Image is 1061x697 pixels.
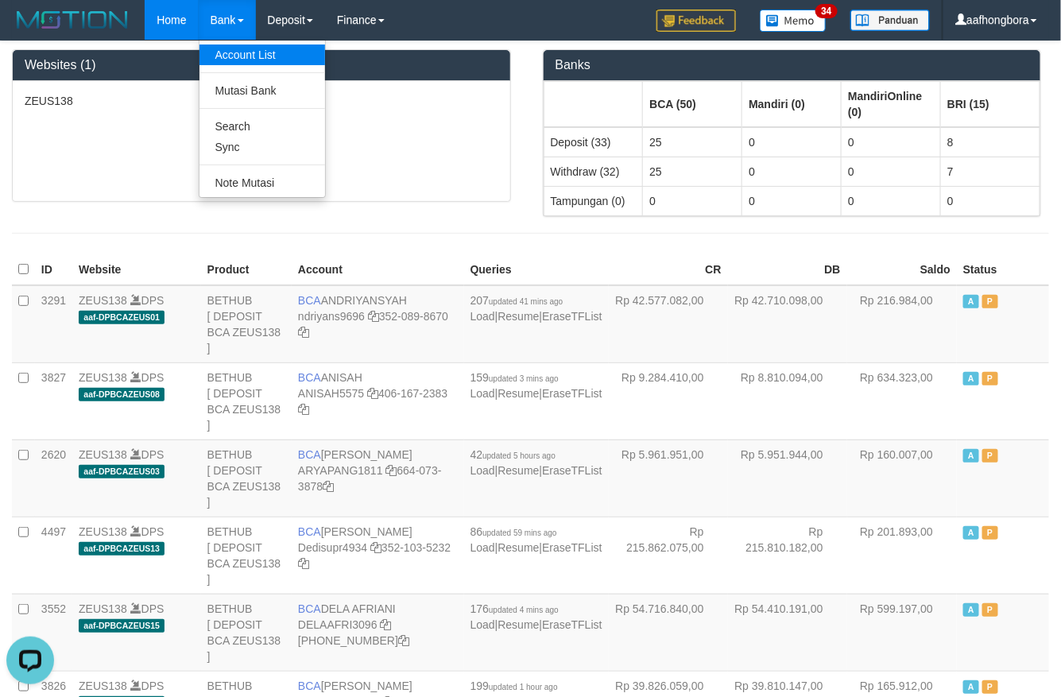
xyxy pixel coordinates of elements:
[386,464,397,477] a: Copy ARYAPANG1811 to clipboard
[79,525,127,538] a: ZEUS138
[742,186,842,215] td: 0
[489,683,558,691] span: updated 1 hour ago
[941,157,1040,186] td: 7
[470,541,495,554] a: Load
[298,326,309,339] a: Copy 3520898670 to clipboard
[544,157,643,186] td: Withdraw (32)
[35,285,72,363] td: 3291
[298,602,321,615] span: BCA
[609,285,728,363] td: Rp 42.577.082,00
[79,388,165,401] span: aaf-DPBCAZEUS08
[498,464,539,477] a: Resume
[25,58,498,72] h3: Websites (1)
[298,371,321,384] span: BCA
[470,371,602,400] span: | |
[298,387,364,400] a: ANISAH5575
[199,172,325,193] a: Note Mutasi
[79,294,127,307] a: ZEUS138
[199,137,325,157] a: Sync
[79,542,165,556] span: aaf-DPBCAZEUS13
[643,157,742,186] td: 25
[842,157,941,186] td: 0
[298,557,309,570] a: Copy 3521035232 to clipboard
[72,594,201,671] td: DPS
[847,439,957,517] td: Rp 160.007,00
[728,362,847,439] td: Rp 8.810.094,00
[556,58,1029,72] h3: Banks
[742,81,842,127] th: Group: activate to sort column ascending
[544,186,643,215] td: Tampungan (0)
[201,362,292,439] td: BETHUB [ DEPOSIT BCA ZEUS138 ]
[292,439,464,517] td: [PERSON_NAME] 664-073-3878
[542,310,602,323] a: EraseTFList
[728,285,847,363] td: Rp 42.710.098,00
[6,6,54,54] button: Open LiveChat chat widget
[963,680,979,694] span: Active
[470,294,602,323] span: | |
[963,295,979,308] span: Active
[498,310,539,323] a: Resume
[941,127,1040,157] td: 8
[609,594,728,671] td: Rp 54.716.840,00
[201,285,292,363] td: BETHUB [ DEPOSIT BCA ZEUS138 ]
[850,10,930,31] img: panduan.png
[12,8,133,32] img: MOTION_logo.png
[292,594,464,671] td: DELA AFRIANI [PHONE_NUMBER]
[982,603,998,617] span: Paused
[25,93,498,109] p: ZEUS138
[542,464,602,477] a: EraseTFList
[656,10,736,32] img: Feedback.jpg
[201,517,292,594] td: BETHUB [ DEPOSIT BCA ZEUS138 ]
[643,127,742,157] td: 25
[963,603,979,617] span: Active
[728,254,847,285] th: DB
[201,594,292,671] td: BETHUB [ DEPOSIT BCA ZEUS138 ]
[298,680,321,692] span: BCA
[199,116,325,137] a: Search
[957,254,1049,285] th: Status
[79,602,127,615] a: ZEUS138
[609,362,728,439] td: Rp 9.284.410,00
[847,285,957,363] td: Rp 216.984,00
[368,310,379,323] a: Copy ndriyans9696 to clipboard
[982,372,998,385] span: Paused
[35,517,72,594] td: 4497
[482,451,556,460] span: updated 5 hours ago
[292,254,464,285] th: Account
[470,448,602,477] span: | |
[79,371,127,384] a: ZEUS138
[728,439,847,517] td: Rp 5.951.944,00
[298,448,321,461] span: BCA
[298,310,365,323] a: ndriyans9696
[35,594,72,671] td: 3552
[489,297,563,306] span: updated 41 mins ago
[323,480,334,493] a: Copy 6640733878 to clipboard
[35,439,72,517] td: 2620
[381,618,392,631] a: Copy DELAAFRI3096 to clipboard
[464,254,609,285] th: Queries
[79,448,127,461] a: ZEUS138
[963,526,979,540] span: Active
[398,634,409,647] a: Copy 8692458639 to clipboard
[760,10,827,32] img: Button%20Memo.svg
[470,310,495,323] a: Load
[847,594,957,671] td: Rp 599.197,00
[199,80,325,101] a: Mutasi Bank
[79,311,165,324] span: aaf-DPBCAZEUS01
[498,541,539,554] a: Resume
[963,372,979,385] span: Active
[489,606,559,614] span: updated 4 mins ago
[470,680,558,692] span: 199
[470,602,559,615] span: 176
[941,186,1040,215] td: 0
[470,525,557,538] span: 86
[842,186,941,215] td: 0
[498,387,539,400] a: Resume
[544,127,643,157] td: Deposit (33)
[728,517,847,594] td: Rp 215.810.182,00
[298,403,309,416] a: Copy 4061672383 to clipboard
[370,541,381,554] a: Copy Dedisupr4934 to clipboard
[482,529,556,537] span: updated 59 mins ago
[72,439,201,517] td: DPS
[982,680,998,694] span: Paused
